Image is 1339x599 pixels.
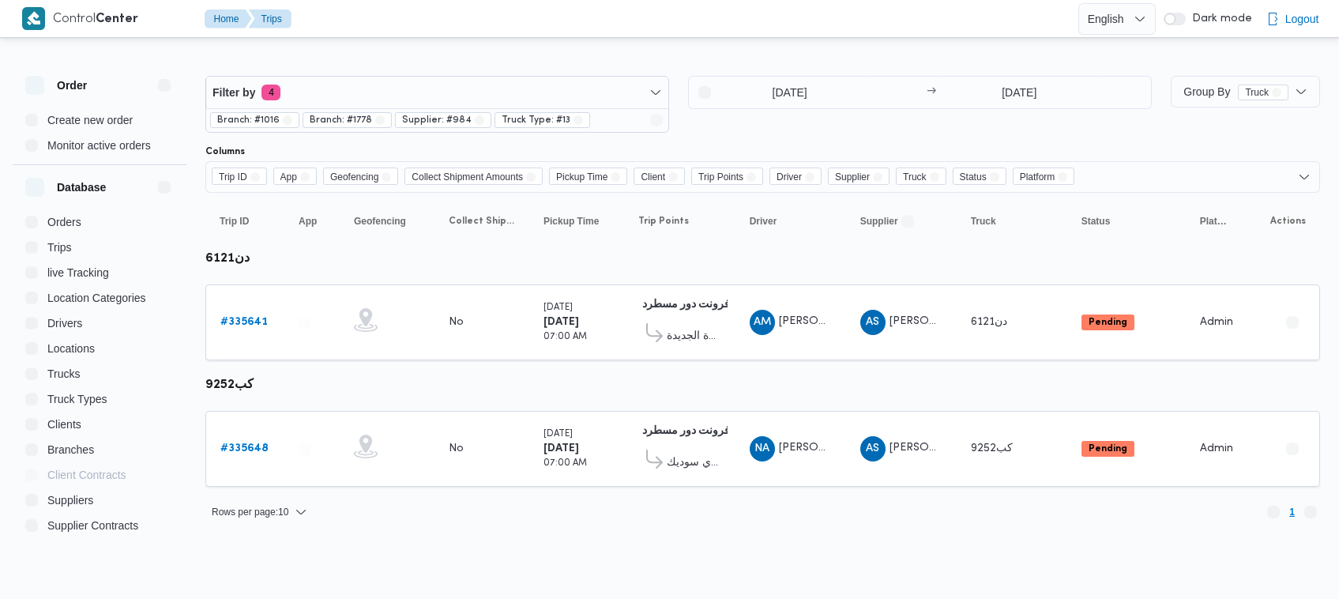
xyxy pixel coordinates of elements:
[689,77,868,108] input: Press the down key to open a popover containing a calendar.
[47,314,82,333] span: Drivers
[941,77,1098,108] input: Press the down key to open a popover containing a calendar.
[873,172,882,182] button: Remove Supplier from selection in this group
[404,168,543,185] span: Collect Shipment Amounts
[860,436,886,461] div: Alaioah Sraj Aldin Alaioah Muhammad
[971,317,1007,327] span: دن6121
[19,336,180,361] button: Locations
[1245,85,1269,100] span: Truck
[860,310,886,335] div: Alaioah Sraj Aldin Alaioah Muhammad
[502,113,570,127] span: Truck Type: #13
[250,172,260,182] button: Remove Trip ID from selection in this group
[667,454,721,473] span: سعودي سوديك
[205,503,314,522] button: Rows per page:10
[19,209,180,235] button: Orders
[890,443,1073,453] span: [PERSON_NAME] [PERSON_NAME]
[526,172,536,182] button: Remove Collect Shipment Amounts from selection in this group
[965,209,1059,234] button: Truck
[273,168,317,185] span: App
[828,168,890,185] span: Supplier
[537,209,616,234] button: Pickup Time
[1200,215,1227,228] span: Platform
[47,238,72,257] span: Trips
[47,390,107,409] span: Truck Types
[971,215,996,228] span: Truck
[310,113,372,127] span: Branch: #1778
[205,253,250,265] b: دن6121
[354,215,406,228] span: Geofencing
[96,13,138,25] b: Center
[1301,503,1320,522] button: Next page
[747,172,756,182] button: Remove Trip Points from selection in this group
[971,443,1013,454] span: كب9252
[1075,209,1178,234] button: Status
[375,115,385,125] button: remove selected entity
[220,439,269,458] a: #335648
[348,209,427,234] button: Geofencing
[19,235,180,260] button: Trips
[412,168,523,186] span: Collect Shipment Amounts
[1200,317,1233,327] span: Admin
[206,77,668,108] button: Filter by4 active filters
[647,111,666,130] button: Remove
[1264,503,1283,522] button: Previous page
[960,168,987,186] span: Status
[698,168,743,186] span: Trip Points
[668,172,678,182] button: Remove Client from selection in this group
[47,288,146,307] span: Location Categories
[779,316,962,326] span: [PERSON_NAME] [PERSON_NAME]
[543,333,587,341] small: 07:00 AM
[1186,13,1252,25] span: Dark mode
[47,111,133,130] span: Create new order
[1013,168,1075,185] span: Platform
[750,215,777,228] span: Driver
[642,426,730,436] b: فرونت دور مسطرد
[1298,171,1311,183] button: Open list of options
[19,260,180,285] button: live Tracking
[212,168,267,185] span: Trip ID
[805,172,814,182] button: Remove Driver from selection in this group
[543,459,587,468] small: 07:00 AM
[280,168,297,186] span: App
[213,83,255,102] span: Filter by
[299,215,317,228] span: App
[19,285,180,311] button: Location Categories
[667,327,721,346] span: قسم أول القاهرة الجديدة
[543,443,579,454] b: [DATE]
[903,168,927,186] span: Truck
[330,168,378,186] span: Geofencing
[382,172,391,182] button: Remove Geofencing from selection in this group
[638,215,689,228] span: Trip Points
[691,168,763,185] span: Trip Points
[449,442,464,456] div: No
[854,209,949,234] button: SupplierSorted in descending order
[611,172,620,182] button: Remove Pickup Time from selection in this group
[750,310,775,335] div: Ahmad Muhammad Abadallah Arafah Aljohri
[19,133,180,158] button: Monitor active orders
[1194,209,1233,234] button: Platform
[220,313,268,332] a: #335641
[395,112,491,128] span: Supplier: #984
[19,538,180,563] button: Devices
[927,87,936,98] div: →
[19,412,180,437] button: Clients
[205,379,254,391] b: كب9252
[1089,444,1127,454] b: Pending
[47,516,138,535] span: Supplier Contracts
[205,145,245,158] label: Columns
[449,315,464,330] div: No
[219,168,247,186] span: Trip ID
[47,440,94,459] span: Branches
[300,172,310,182] button: Remove App from selection in this group
[754,436,769,461] span: NA
[210,112,299,128] span: Branch: #1016
[22,7,45,30] img: X8yXhbKr1z7QwAAAABJRU5ErkJggg==
[261,85,280,100] span: 4 active filters
[220,443,269,454] b: # 335648
[19,386,180,412] button: Truck Types
[25,76,174,95] button: Order
[47,263,109,282] span: live Tracking
[19,107,180,133] button: Create new order
[1260,3,1326,35] button: Logout
[634,168,685,185] span: Client
[1081,215,1111,228] span: Status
